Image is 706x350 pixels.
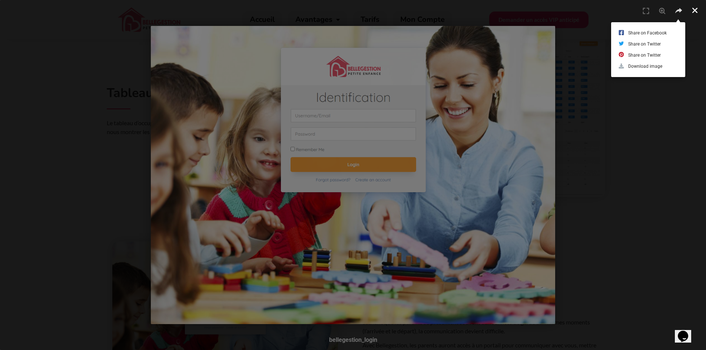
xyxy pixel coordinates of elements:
iframe: chat widget [675,320,699,343]
a: Share on Twitter [619,39,678,50]
i: Share [673,6,684,17]
div: Close (Esc) [689,5,700,16]
a: Share on Twitter [619,50,678,61]
a: Share on Facebook [619,27,678,39]
a: DownloadDownload image [619,61,678,72]
i: Download [619,63,624,69]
